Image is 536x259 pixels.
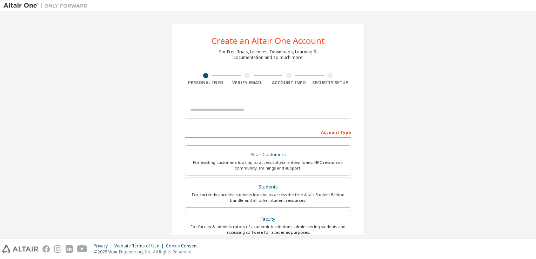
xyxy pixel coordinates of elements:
[114,243,166,249] div: Website Terms of Use
[2,245,38,253] img: altair_logo.svg
[185,126,351,138] div: Account Type
[189,214,347,224] div: Faculty
[268,80,310,86] div: Account Info
[54,245,61,253] img: instagram.svg
[189,160,347,171] div: For existing customers looking to access software downloads, HPC resources, community, trainings ...
[310,80,351,86] div: Security Setup
[4,2,91,9] img: Altair One
[77,245,87,253] img: youtube.svg
[42,245,50,253] img: facebook.svg
[227,80,268,86] div: Verify Email
[189,182,347,192] div: Students
[212,36,325,45] div: Create an Altair One Account
[189,224,347,235] div: For faculty & administrators of academic institutions administering students and accessing softwa...
[94,243,114,249] div: Privacy
[66,245,73,253] img: linkedin.svg
[94,249,202,255] p: © 2025 Altair Engineering, Inc. All Rights Reserved.
[185,80,227,86] div: Personal Info
[219,49,317,60] div: For Free Trials, Licenses, Downloads, Learning & Documentation and so much more.
[189,150,347,160] div: Altair Customers
[189,192,347,203] div: For currently enrolled students looking to access the free Altair Student Edition bundle and all ...
[166,243,202,249] div: Cookie Consent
